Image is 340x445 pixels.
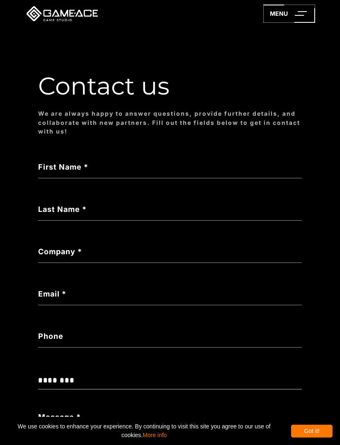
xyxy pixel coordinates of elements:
label: Last Name * [38,204,302,215]
a: menu [263,5,315,23]
h1: Contact us [38,73,302,100]
div: Got it! [291,425,333,438]
label: Email * [38,288,302,299]
span: We use cookies to enhance your experience. By continuing to visit this site you agree to our use ... [7,420,281,442]
label: Message * [38,411,81,423]
label: Phone [38,331,302,342]
label: First Name * [38,161,302,173]
div: We are always happy to answer questions, provide further details, and collaborate with new partne... [38,109,302,136]
a: More info [143,432,167,438]
label: Company * [38,246,302,257]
